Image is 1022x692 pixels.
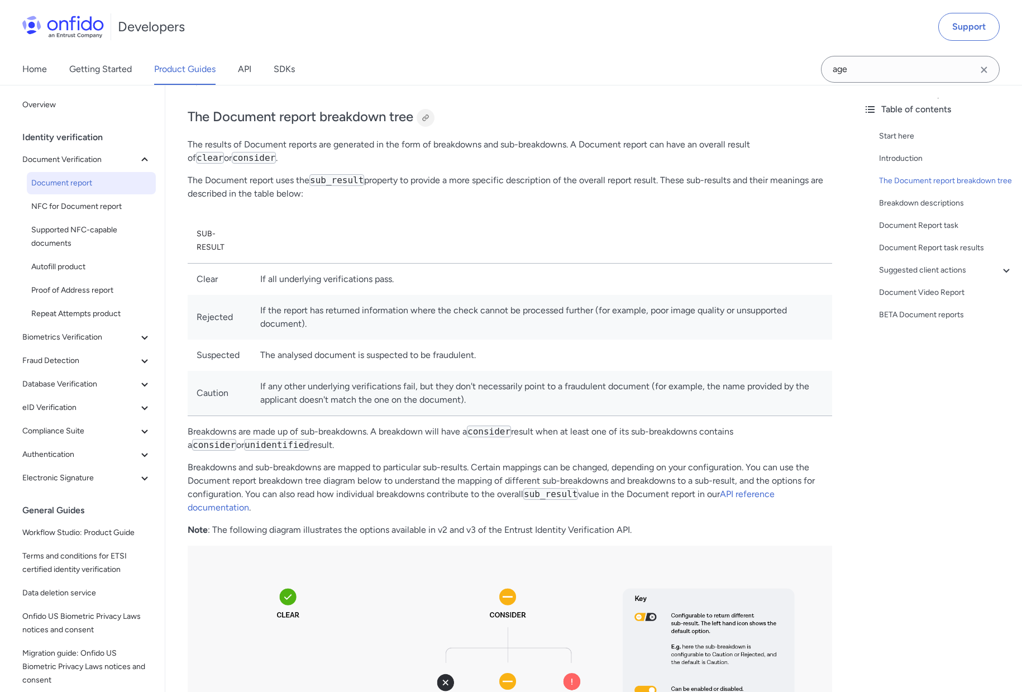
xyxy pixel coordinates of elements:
[27,256,156,278] a: Autofill product
[251,371,832,416] td: If any other underlying verifications fail, but they don't necessarily point to a fraudulent docu...
[22,401,138,414] span: eID Verification
[18,582,156,604] a: Data deletion service
[251,295,832,340] td: If the report has returned information where the check cannot be processed further (for example, ...
[31,176,151,190] span: Document report
[188,489,775,513] a: API reference documentation
[251,263,832,295] td: If all underlying verifications pass.
[118,18,185,36] h1: Developers
[523,488,578,500] code: sub_result
[244,439,310,451] code: unidentified
[22,126,160,149] div: Identity verification
[879,241,1013,255] a: Document Report task results
[18,326,156,349] button: Biometrics Verification
[22,424,138,438] span: Compliance Suite
[196,152,224,164] code: clear
[22,647,151,687] span: Migration guide: Onfido US Biometric Privacy Laws notices and consent
[188,108,832,127] h2: The Document report breakdown tree
[821,56,1000,83] input: Onfido search input field
[154,54,216,85] a: Product Guides
[18,545,156,581] a: Terms and conditions for ETSI certified identity verification
[22,526,151,540] span: Workflow Studio: Product Guide
[18,605,156,641] a: Onfido US Biometric Privacy Laws notices and consent
[879,130,1013,143] a: Start here
[188,524,208,535] strong: Note
[27,172,156,194] a: Document report
[879,197,1013,210] a: Breakdown descriptions
[879,219,1013,232] a: Document Report task
[22,153,138,166] span: Document Verification
[18,467,156,489] button: Electronic Signature
[27,195,156,218] a: NFC for Document report
[274,54,295,85] a: SDKs
[188,371,251,416] td: Caution
[18,443,156,466] button: Authentication
[879,152,1013,165] a: Introduction
[977,63,991,77] svg: Clear search field button
[18,350,156,372] button: Fraud Detection
[31,260,151,274] span: Autofill product
[188,263,251,295] td: Clear
[238,54,251,85] a: API
[22,54,47,85] a: Home
[22,378,138,391] span: Database Verification
[879,286,1013,299] a: Document Video Report
[22,354,138,368] span: Fraud Detection
[69,54,132,85] a: Getting Started
[18,642,156,691] a: Migration guide: Onfido US Biometric Privacy Laws notices and consent
[22,586,151,600] span: Data deletion service
[879,264,1013,277] a: Suggested client actions
[22,331,138,344] span: Biometrics Verification
[188,174,832,201] p: The Document report uses the property to provide a more specific description of the overall repor...
[309,174,364,186] code: sub_result
[251,340,832,371] td: The analysed document is suspected to be fraudulent.
[31,200,151,213] span: NFC for Document report
[27,279,156,302] a: Proof of Address report
[18,397,156,419] button: eID Verification
[18,420,156,442] button: Compliance Suite
[31,223,151,250] span: Supported NFC-capable documents
[192,439,236,451] code: consider
[188,138,832,165] p: The results of Document reports are generated in the form of breakdowns and sub-breakdowns. A Doc...
[22,448,138,461] span: Authentication
[22,16,104,38] img: Onfido Logo
[22,98,151,112] span: Overview
[938,13,1000,41] a: Support
[22,610,151,637] span: Onfido US Biometric Privacy Laws notices and consent
[18,149,156,171] button: Document Verification
[18,373,156,395] button: Database Verification
[188,523,832,537] p: : The following diagram illustrates the options available in v2 and v3 of the Entrust Identity Ve...
[188,461,832,514] p: Breakdowns and sub-breakdowns are mapped to particular sub-results. Certain mappings can be chang...
[879,174,1013,188] a: The Document report breakdown tree
[467,426,511,437] code: consider
[863,103,1013,116] div: Table of contents
[879,308,1013,322] a: BETA Document reports
[232,152,276,164] code: consider
[22,499,160,522] div: General Guides
[31,284,151,297] span: Proof of Address report
[188,425,832,452] p: Breakdowns are made up of sub-breakdowns. A breakdown will have a result when at least one of its...
[18,94,156,116] a: Overview
[31,307,151,321] span: Repeat Attempts product
[22,550,151,576] span: Terms and conditions for ETSI certified identity verification
[27,303,156,325] a: Repeat Attempts product
[18,522,156,544] a: Workflow Studio: Product Guide
[188,340,251,371] td: Suspected
[188,218,251,264] th: Sub-result
[188,295,251,340] td: Rejected
[22,471,138,485] span: Electronic Signature
[27,219,156,255] a: Supported NFC-capable documents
